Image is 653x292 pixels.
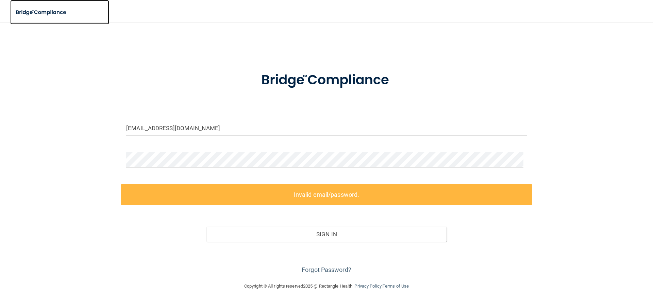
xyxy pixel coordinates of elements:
[121,184,532,205] label: Invalid email/password.
[383,284,409,289] a: Terms of Use
[10,5,73,19] img: bridge_compliance_login_screen.278c3ca4.svg
[126,120,527,136] input: Email
[247,63,406,98] img: bridge_compliance_login_screen.278c3ca4.svg
[206,227,447,242] button: Sign In
[302,266,351,273] a: Forgot Password?
[354,284,381,289] a: Privacy Policy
